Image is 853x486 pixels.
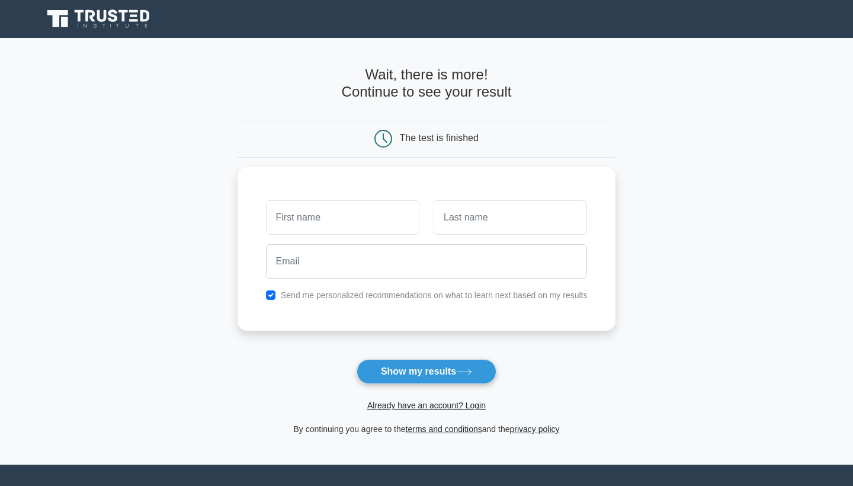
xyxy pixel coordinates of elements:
div: The test is finished [400,133,479,143]
label: Send me personalized recommendations on what to learn next based on my results [281,290,588,300]
a: terms and conditions [406,424,482,434]
div: By continuing you agree to the and the [230,422,623,436]
h4: Wait, there is more! Continue to see your result [238,66,616,101]
a: privacy policy [510,424,560,434]
button: Show my results [357,359,496,384]
a: Already have an account? Login [367,401,486,410]
input: Last name [434,200,587,235]
input: First name [266,200,419,235]
input: Email [266,244,588,279]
